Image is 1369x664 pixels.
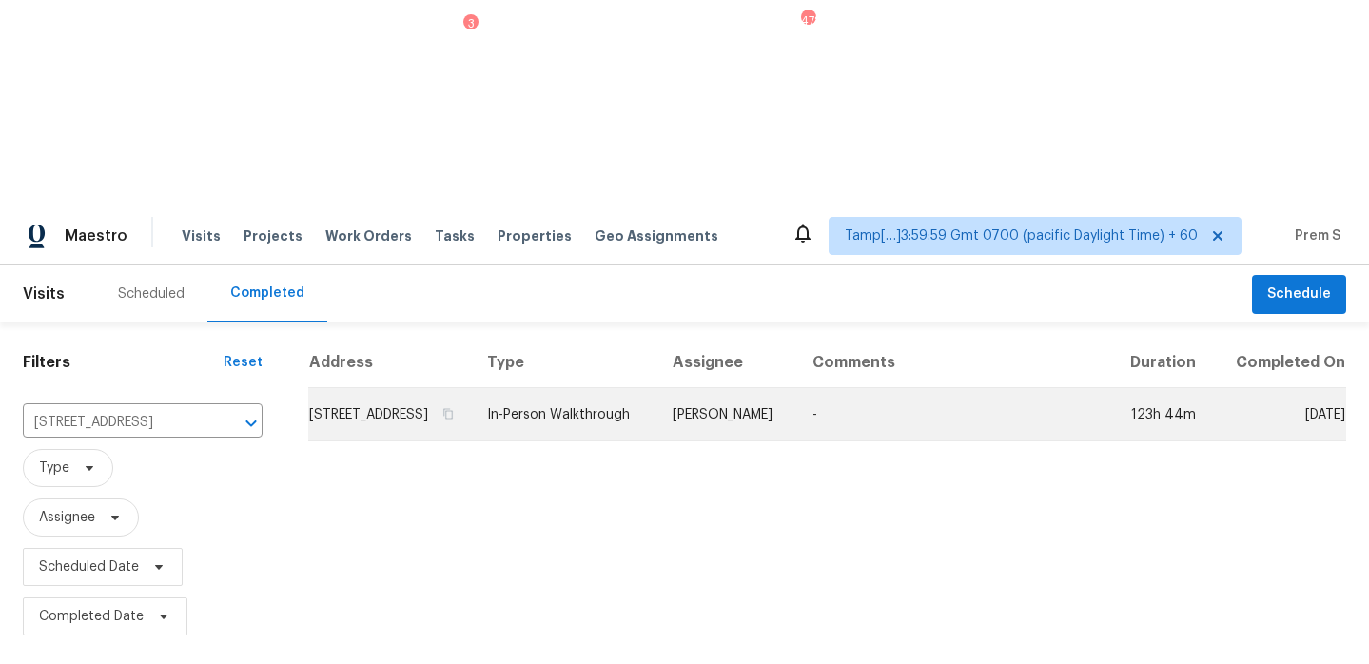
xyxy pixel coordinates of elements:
button: Open [238,410,264,437]
span: Scheduled Date [39,557,139,576]
span: Schedule [1267,283,1331,306]
span: Work Orders [325,226,412,245]
th: Type [472,338,657,388]
span: Visits [23,273,65,315]
span: Tasks [435,229,475,243]
span: Type [39,459,69,478]
button: Schedule [1252,275,1346,314]
span: Properties [498,226,572,245]
span: Prem S [1287,226,1340,245]
span: Visits [182,226,221,245]
th: Assignee [657,338,797,388]
span: Geo Assignments [595,226,718,245]
span: Maestro [65,226,127,245]
div: Scheduled [118,284,185,303]
div: Reset [224,353,263,372]
span: Projects [244,226,303,245]
button: Copy Address [440,405,457,422]
span: Tamp[…]3:59:59 Gmt 0700 (pacific Daylight Time) + 60 [845,226,1198,245]
span: Assignee [39,508,95,527]
th: Comments [797,338,1108,388]
h1: Filters [23,353,224,372]
th: Completed On [1211,338,1346,388]
th: Address [308,338,472,388]
div: Completed [230,283,304,303]
span: Completed Date [39,607,144,626]
td: [PERSON_NAME] [657,388,797,441]
td: In-Person Walkthrough [472,388,657,441]
td: [STREET_ADDRESS] [308,388,472,441]
input: Search for an address... [23,408,209,438]
th: Duration [1108,338,1211,388]
td: [DATE] [1211,388,1346,441]
td: - [797,388,1108,441]
td: 123h 44m [1108,388,1211,441]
